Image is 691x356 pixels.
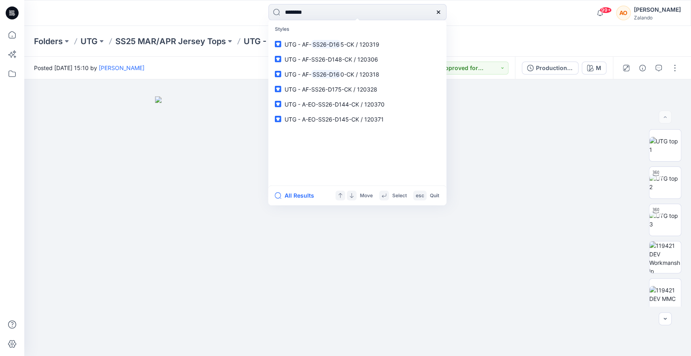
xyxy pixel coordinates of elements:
[416,191,424,200] p: esc
[634,5,681,15] div: [PERSON_NAME]
[275,191,319,200] button: All Results
[270,81,445,96] a: UTG - AF-SS26-D175-CK / 120328
[340,70,379,77] span: 0-CK / 120318
[270,66,445,81] a: UTG - AF-SS26-D160-CK / 120318
[270,96,445,111] a: UTG - A-EO-SS26-D144-CK / 120370
[636,62,649,75] button: Details
[522,62,578,75] button: Production Approval
[649,174,681,191] img: UTG top 2
[311,40,341,49] mark: SS26-D16
[285,70,311,77] span: UTG - AF-
[616,6,631,20] div: AO
[285,85,377,92] span: UTG - AF-SS26-D175-CK / 120328
[115,36,226,47] a: SS25 MAR/APR Jersey Tops
[360,191,373,200] p: Move
[649,137,681,154] img: UTG top 1
[34,64,145,72] span: Posted [DATE] 15:10 by
[311,70,341,79] mark: SS26-D16
[285,41,311,47] span: UTG - AF-
[600,7,612,13] span: 99+
[244,36,376,47] p: UTG - AF-SS25- D168-CK / 119421
[649,286,681,303] img: 119421 DEV MMC
[99,64,145,71] a: [PERSON_NAME]
[596,64,601,72] div: M
[536,64,573,72] div: Production Approval
[430,191,439,200] p: Quit
[270,36,445,51] a: UTG - AF-SS26-D165-CK / 120319
[392,191,407,200] p: Select
[270,22,445,37] p: Styles
[270,111,445,126] a: UTG - A-EO-SS26-D145-CK / 120371
[34,36,63,47] a: Folders
[649,241,681,273] img: 119421 DEV Workmanship illustrations
[649,211,681,228] img: UTG top 3
[285,100,385,107] span: UTG - A-EO-SS26-D144-CK / 120370
[81,36,98,47] a: UTG
[270,51,445,66] a: UTG - AF-SS26-D148-CK / 120306
[340,41,379,47] span: 5-CK / 120319
[634,15,681,21] div: Zalando
[582,62,606,75] button: M
[285,55,378,62] span: UTG - AF-SS26-D148-CK / 120306
[285,115,384,122] span: UTG - A-EO-SS26-D145-CK / 120371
